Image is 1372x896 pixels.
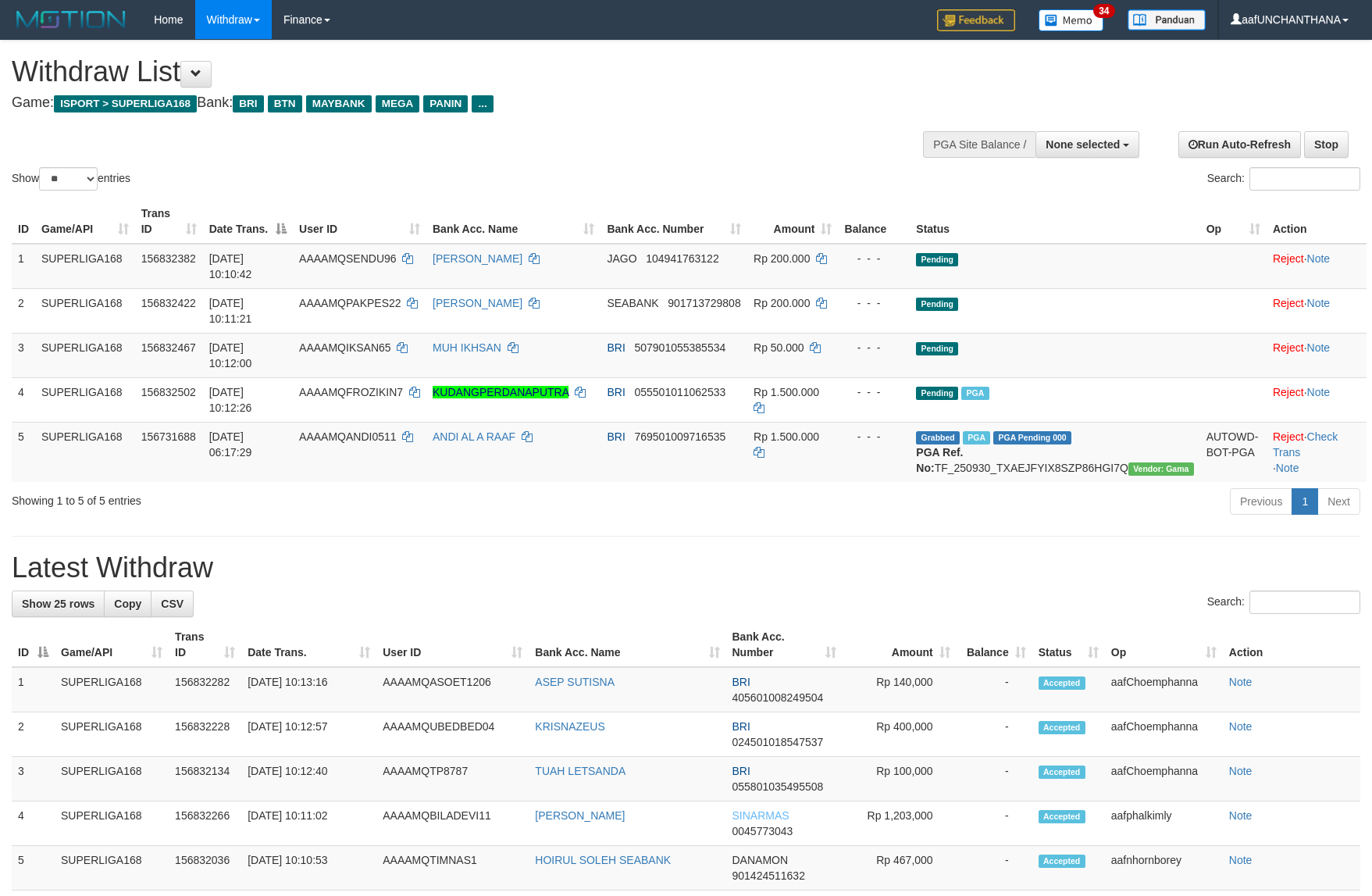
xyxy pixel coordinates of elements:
[376,712,529,757] td: AAAAMQUBEDBED04
[843,712,957,757] td: Rp 400,000
[299,341,391,354] span: AAAAMQIKSAN65
[35,288,135,333] td: SUPERLIGA168
[1105,757,1223,801] td: aafChoemphanna
[12,8,130,31] img: MOTION_logo.png
[376,846,529,891] td: AAAAMQTIMNAS1
[433,430,515,443] a: ANDI AL A RAAF
[12,56,899,87] h1: Withdraw List
[843,623,957,667] th: Amount: activate to sort column ascending
[732,691,824,704] span: Copy 405601008249504 to clipboard
[22,598,94,610] span: Show 25 rows
[169,712,241,757] td: 156832228
[1105,801,1223,846] td: aafphalkimly
[916,298,958,311] span: Pending
[241,623,376,667] th: Date Trans.: activate to sort column ascending
[732,854,789,866] span: DANAMON
[916,431,960,444] span: Grabbed
[732,825,793,837] span: Copy 0045773043 to clipboard
[1128,9,1206,30] img: panduan.png
[55,623,169,667] th: Game/API: activate to sort column ascending
[843,846,957,891] td: Rp 467,000
[1273,386,1304,398] a: Reject
[12,591,105,617] a: Show 25 rows
[1039,766,1085,779] span: Accepted
[1039,721,1085,734] span: Accepted
[203,199,293,244] th: Date Trans.: activate to sort column descending
[1046,138,1120,151] span: None selected
[376,801,529,846] td: AAAAMQBILADEVI11
[426,199,600,244] th: Bank Acc. Name: activate to sort column ascending
[55,801,169,846] td: SUPERLIGA168
[1267,199,1367,244] th: Action
[1200,422,1267,482] td: AUTOWD-BOT-PGA
[1105,667,1223,712] td: aafChoemphanna
[916,342,958,355] span: Pending
[634,430,725,443] span: Copy 769501009716535 to clipboard
[299,252,396,265] span: AAAAMQSENDU96
[114,598,141,610] span: Copy
[1229,720,1253,733] a: Note
[754,252,810,265] span: Rp 200.000
[241,801,376,846] td: [DATE] 10:11:02
[910,199,1199,244] th: Status
[433,341,501,354] a: MUH IKHSAN
[233,95,263,112] span: BRI
[535,720,604,733] a: KRISNAZEUS
[35,333,135,377] td: SUPERLIGA168
[1292,488,1318,515] a: 1
[12,552,1360,584] h1: Latest Withdraw
[732,809,789,822] span: SINARMAS
[35,377,135,422] td: SUPERLIGA168
[241,712,376,757] td: [DATE] 10:12:57
[634,341,725,354] span: Copy 507901055385534 to clipboard
[726,623,843,667] th: Bank Acc. Number: activate to sort column ascending
[1273,341,1304,354] a: Reject
[12,244,35,289] td: 1
[732,676,750,688] span: BRI
[843,801,957,846] td: Rp 1,203,000
[1307,386,1331,398] a: Note
[1039,810,1085,823] span: Accepted
[376,667,529,712] td: AAAAMQASOET1206
[993,431,1071,444] span: PGA Pending
[1229,676,1253,688] a: Note
[747,199,838,244] th: Amount: activate to sort column ascending
[754,341,804,354] span: Rp 50.000
[433,386,568,398] a: KUDANGPERDANAPUTRA
[1105,623,1223,667] th: Op: activate to sort column ascending
[535,765,625,777] a: TUAH LETSANDA
[141,297,196,309] span: 156832422
[1105,712,1223,757] td: aafChoemphanna
[844,429,903,444] div: - - -
[732,780,824,793] span: Copy 055801035495508 to clipboard
[169,623,241,667] th: Trans ID: activate to sort column ascending
[844,384,903,400] div: - - -
[1307,252,1331,265] a: Note
[169,801,241,846] td: 156832266
[472,95,493,112] span: ...
[55,757,169,801] td: SUPERLIGA168
[161,598,184,610] span: CSV
[1039,855,1085,868] span: Accepted
[169,667,241,712] td: 156832282
[209,341,252,369] span: [DATE] 10:12:00
[607,297,658,309] span: SEABANK
[209,386,252,414] span: [DATE] 10:12:26
[1317,488,1360,515] a: Next
[306,95,372,112] span: MAYBANK
[268,95,302,112] span: BTN
[1273,430,1304,443] a: Reject
[376,757,529,801] td: AAAAMQTP8787
[433,297,522,309] a: [PERSON_NAME]
[754,430,819,443] span: Rp 1.500.000
[12,623,55,667] th: ID: activate to sort column descending
[35,422,135,482] td: SUPERLIGA168
[1032,623,1105,667] th: Status: activate to sort column ascending
[1273,297,1304,309] a: Reject
[423,95,468,112] span: PANIN
[754,297,810,309] span: Rp 200.000
[843,757,957,801] td: Rp 100,000
[732,765,750,777] span: BRI
[1229,854,1253,866] a: Note
[241,757,376,801] td: [DATE] 10:12:40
